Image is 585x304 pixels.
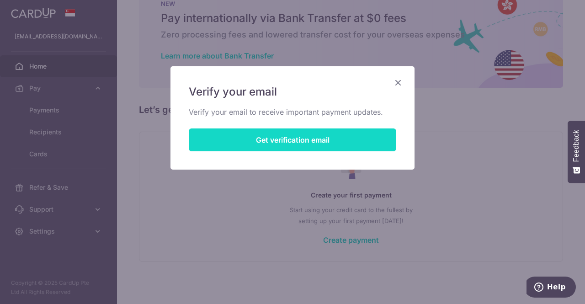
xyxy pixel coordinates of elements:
button: Get verification email [189,128,396,151]
span: Verify your email [189,85,277,99]
iframe: Opens a widget where you can find more information [526,277,576,299]
button: Close [393,77,404,88]
p: Verify your email to receive important payment updates. [189,107,396,117]
button: Feedback - Show survey [568,121,585,183]
span: Feedback [572,130,580,162]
